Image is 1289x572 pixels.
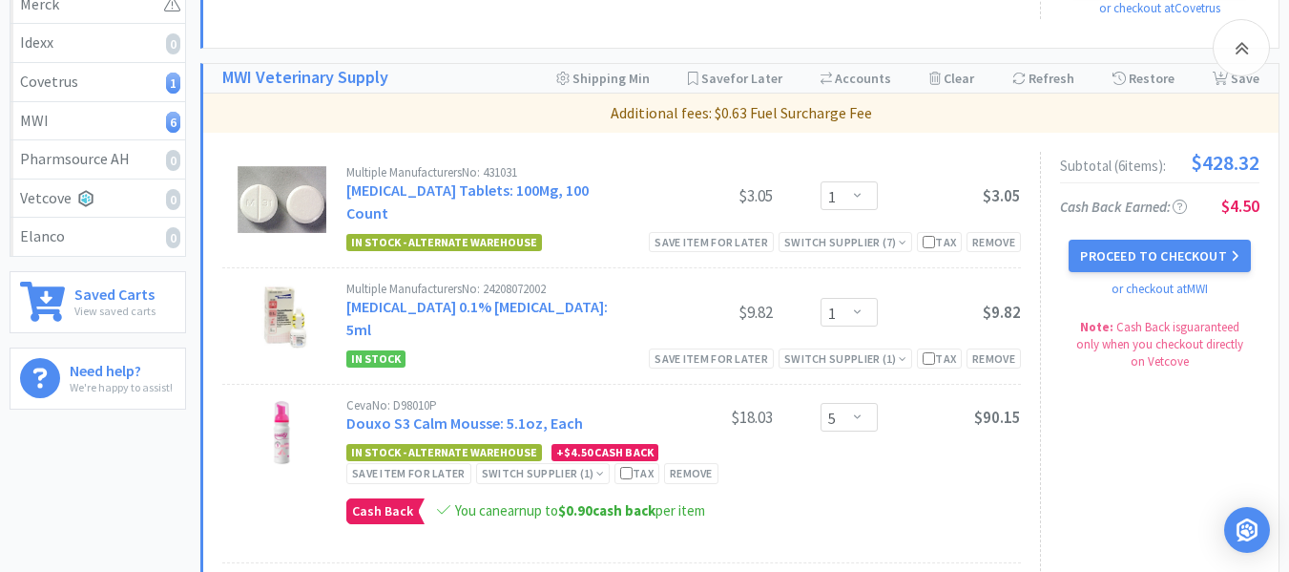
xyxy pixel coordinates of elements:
[620,464,654,482] div: Tax
[556,64,650,93] div: Shipping Min
[70,378,173,396] p: We're happy to assist!
[346,399,630,412] div: Ceva No: D98010P
[346,297,608,339] a: [MEDICAL_DATA] 0.1% [MEDICAL_DATA]: 5ml
[20,109,176,134] div: MWI
[929,64,974,93] div: Clear
[630,301,773,324] div: $9.82
[630,406,773,429] div: $18.03
[558,501,655,519] strong: cash back
[1060,198,1187,216] span: Cash Back Earned :
[1112,64,1175,93] div: Restore
[784,350,906,368] div: Switch Supplier ( 1 )
[455,501,705,519] span: You can earn up to per item
[551,444,658,461] div: + Cash Back
[20,147,176,172] div: Pharmsource AH
[10,63,185,102] a: Covetrus1
[249,283,316,350] img: 46c68218997d4564b0c04eb6abdb90ff_8410.png
[10,180,185,219] a: Vetcove0
[166,227,180,248] i: 0
[166,112,180,133] i: 6
[10,24,185,63] a: Idexx0
[20,224,176,249] div: Elanco
[1112,281,1208,297] a: or checkout at MWI
[558,501,593,519] span: $0.90
[20,31,176,55] div: Idexx
[649,232,774,252] div: Save item for later
[821,64,891,93] div: Accounts
[346,180,589,222] a: [MEDICAL_DATA] Tablets: 100Mg, 100 Count
[701,70,782,87] span: Save for Later
[967,349,1021,369] div: Remove
[74,302,156,320] p: View saved carts
[346,166,630,179] div: Multiple Manufacturers No: 431031
[10,218,185,256] a: Elanco0
[74,282,156,302] h6: Saved Carts
[20,70,176,95] div: Covetrus
[346,444,542,461] span: In Stock - Alternate Warehouse
[1076,319,1243,370] span: Cash Back is guaranteed only when you checkout directly on Vetcove
[346,350,405,368] span: In Stock
[271,399,294,466] img: a8c22cf0154942cf9e817c58f49e809e_396671.png
[20,186,176,211] div: Vetcove
[346,463,471,483] div: Save item for later
[346,234,542,251] span: In Stock - Alternate Warehouse
[983,302,1021,323] span: $9.82
[166,73,180,94] i: 1
[784,233,906,251] div: Switch Supplier ( 7 )
[10,140,185,180] a: Pharmsource AH0
[1224,507,1270,553] div: Open Intercom Messenger
[1060,152,1259,173] div: Subtotal ( 6 item s ):
[630,184,773,207] div: $3.05
[1069,240,1250,272] button: Proceed to Checkout
[564,445,593,459] span: $4.50
[482,464,604,482] div: Switch Supplier ( 1 )
[347,499,418,523] span: Cash Back
[346,413,583,433] a: Douxo S3 Calm Mousse: 5.1oz, Each
[166,189,180,210] i: 0
[1012,64,1074,93] div: Refresh
[649,349,774,369] div: Save item for later
[1221,195,1259,217] span: $4.50
[1191,152,1259,173] span: $428.32
[923,233,956,251] div: Tax
[1213,64,1259,93] div: Save
[923,350,956,368] div: Tax
[211,101,1271,126] p: Additional fees: $0.63 Fuel Surcharge Fee
[166,150,180,171] i: 0
[967,232,1021,252] div: Remove
[346,283,630,295] div: Multiple Manufacturers No: 24208072002
[10,271,186,333] a: Saved CartsView saved carts
[166,33,180,54] i: 0
[10,102,185,141] a: MWI6
[974,407,1021,428] span: $90.15
[238,166,326,233] img: aff5d8ee298c405185da0556adb8ec75_466770.png
[1080,319,1113,335] strong: Note:
[70,358,173,378] h6: Need help?
[983,185,1021,206] span: $3.05
[664,463,718,483] div: Remove
[222,64,388,92] a: MWI Veterinary Supply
